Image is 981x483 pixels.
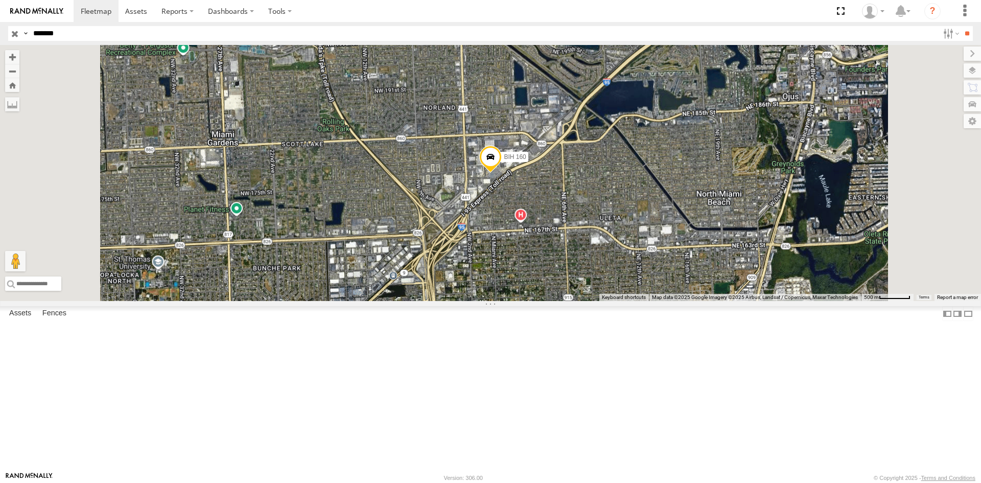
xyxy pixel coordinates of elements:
a: Visit our Website [6,473,53,483]
i: ? [924,3,941,19]
div: Version: 306.00 [444,475,483,481]
button: Zoom out [5,64,19,78]
span: BIH 160 [504,153,526,160]
button: Map Scale: 500 m per 58 pixels [861,294,914,301]
button: Drag Pegman onto the map to open Street View [5,251,26,271]
label: Hide Summary Table [963,306,973,321]
label: Map Settings [964,114,981,128]
label: Dock Summary Table to the Left [942,306,952,321]
div: Nele . [858,4,888,19]
span: Map data ©2025 Google Imagery ©2025 Airbus, Landsat / Copernicus, Maxar Technologies [652,294,858,300]
label: Assets [4,307,36,321]
a: Report a map error [937,294,978,300]
a: Terms (opens in new tab) [919,295,929,300]
button: Keyboard shortcuts [602,294,646,301]
button: Zoom Home [5,78,19,92]
a: Terms and Conditions [921,475,975,481]
label: Search Query [21,26,30,41]
button: Zoom in [5,50,19,64]
img: rand-logo.svg [10,8,63,15]
span: 500 m [864,294,879,300]
label: Measure [5,97,19,111]
label: Search Filter Options [939,26,961,41]
label: Fences [37,307,72,321]
div: © Copyright 2025 - [874,475,975,481]
label: Dock Summary Table to the Right [952,306,963,321]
